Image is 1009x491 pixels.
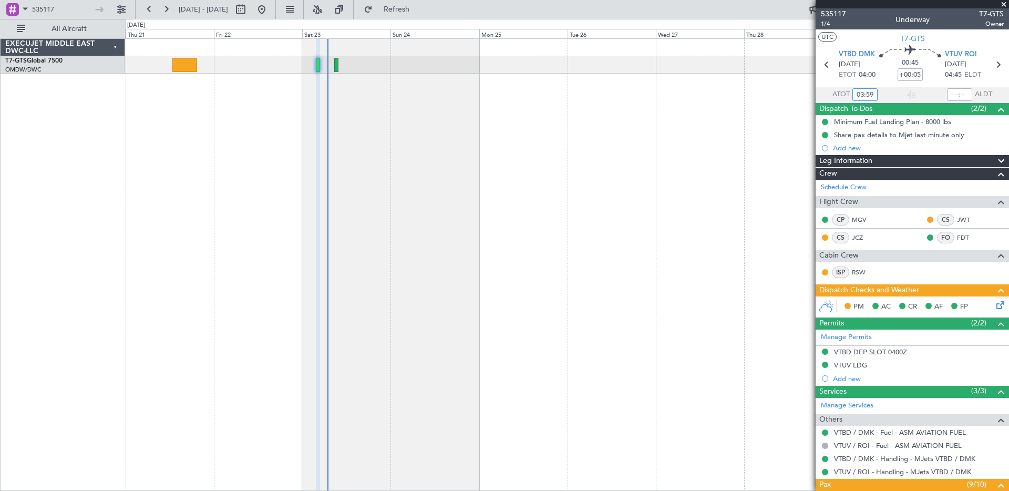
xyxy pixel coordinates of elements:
span: [DATE] [839,59,860,70]
span: AC [881,302,891,312]
span: FP [960,302,968,312]
a: RSW [852,268,876,277]
div: Minimum Fuel Landing Plan - 8000 lbs [834,117,951,126]
span: 00:45 [902,58,919,68]
div: Thu 28 [744,29,832,38]
span: Flight Crew [819,196,858,208]
span: T7-GTS [5,58,27,64]
div: CP [832,214,849,226]
span: Pax [819,479,831,491]
div: Underway [895,14,930,25]
a: VTUV / ROI - Handling - MJets VTBD / DMK [834,467,971,476]
div: CS [832,232,849,243]
span: ETOT [839,70,856,80]
span: (2/2) [971,318,986,329]
a: VTUV / ROI - Fuel - ASM AVIATION FUEL [834,441,962,450]
a: VTBD / DMK - Fuel - ASM AVIATION FUEL [834,428,966,437]
span: Others [819,414,842,426]
button: UTC [818,32,837,42]
span: All Aircraft [27,25,111,33]
input: --:-- [852,88,878,101]
input: --:-- [947,88,972,101]
div: VTUV LDG [834,361,867,370]
span: 04:00 [859,70,876,80]
div: CS [937,214,954,226]
div: Share pax details to Mjet last minute only [834,130,964,139]
span: AF [934,302,943,312]
span: 04:45 [945,70,962,80]
div: Add new [833,374,1004,383]
div: Tue 26 [568,29,656,38]
span: ATOT [832,89,850,100]
span: Dispatch To-Dos [819,103,872,115]
span: ELDT [964,70,981,80]
span: Leg Information [819,155,872,167]
div: Wed 27 [656,29,744,38]
div: VTBD DEP SLOT 0400Z [834,347,907,356]
a: MGV [852,215,876,224]
span: (3/3) [971,385,986,396]
span: Owner [979,19,1004,28]
div: [DATE] [127,21,145,30]
div: Fri 22 [214,29,302,38]
span: T7-GTS [900,33,925,44]
div: Sun 24 [390,29,479,38]
span: VTBD DMK [839,49,875,60]
a: Manage Permits [821,332,872,343]
div: Add new [833,144,1004,152]
span: Cabin Crew [819,250,859,262]
a: JCZ [852,233,876,242]
div: Mon 25 [479,29,568,38]
div: ISP [832,267,849,278]
span: CR [908,302,917,312]
span: ALDT [975,89,992,100]
div: Thu 21 [126,29,214,38]
div: Sat 23 [302,29,390,38]
span: PM [853,302,864,312]
a: Manage Services [821,401,873,411]
div: FO [937,232,954,243]
a: JWT [957,215,981,224]
a: Schedule Crew [821,182,867,193]
span: (9/10) [967,479,986,490]
a: VTBD / DMK - Handling - MJets VTBD / DMK [834,454,975,463]
span: Refresh [375,6,419,13]
span: Services [819,386,847,398]
span: [DATE] - [DATE] [179,5,228,14]
span: 1/4 [821,19,846,28]
a: T7-GTSGlobal 7500 [5,58,63,64]
button: Refresh [359,1,422,18]
span: Permits [819,318,844,330]
a: FDT [957,233,981,242]
span: [DATE] [945,59,966,70]
span: 535117 [821,8,846,19]
span: Crew [819,168,837,180]
span: VTUV ROI [945,49,977,60]
a: OMDW/DWC [5,66,42,74]
input: Trip Number [32,2,92,17]
span: Dispatch Checks and Weather [819,284,919,296]
span: T7-GTS [979,8,1004,19]
button: All Aircraft [12,21,114,37]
